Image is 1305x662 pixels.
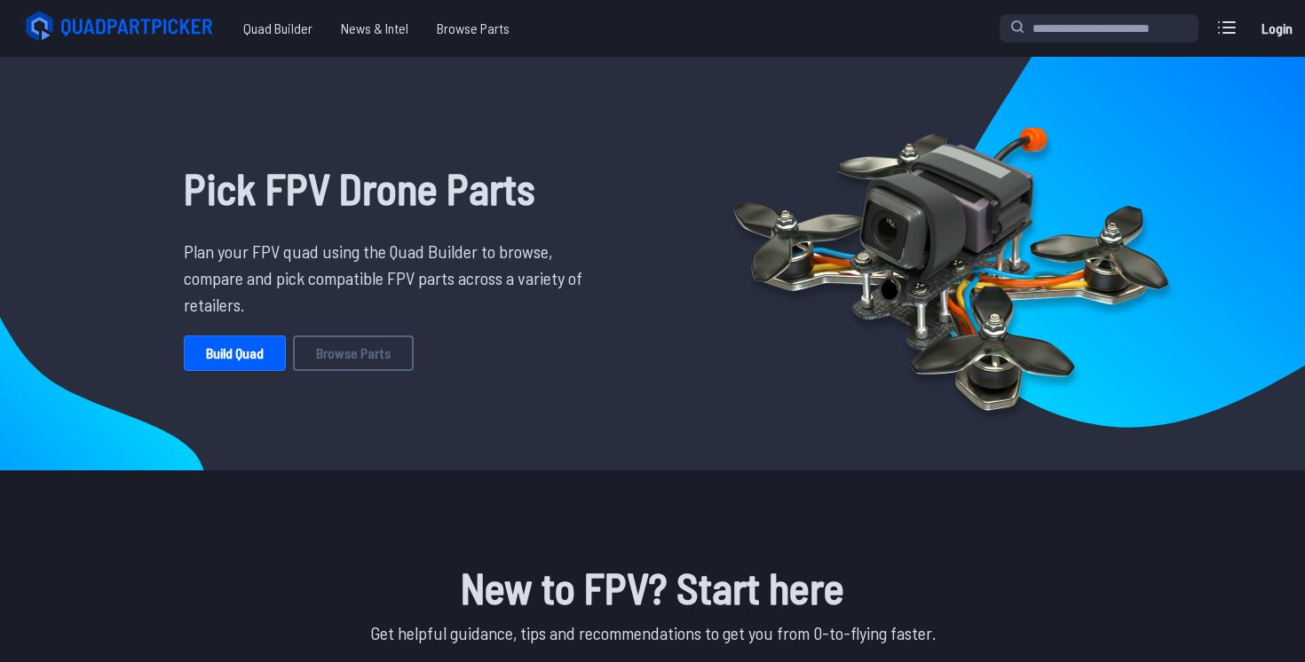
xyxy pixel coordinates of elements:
p: Plan your FPV quad using the Quad Builder to browse, compare and pick compatible FPV parts across... [184,238,596,318]
a: News & Intel [327,11,423,46]
a: Quad Builder [229,11,327,46]
h1: New to FPV? Start here [170,556,1135,619]
h1: Pick FPV Drone Parts [184,156,596,220]
img: Quadcopter [695,86,1206,441]
a: Login [1255,11,1298,46]
a: Browse Parts [293,335,414,371]
a: Browse Parts [423,11,524,46]
p: Get helpful guidance, tips and recommendations to get you from 0-to-flying faster. [170,619,1135,646]
a: Build Quad [184,335,286,371]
